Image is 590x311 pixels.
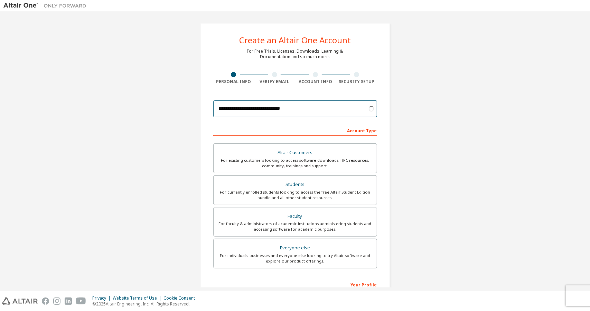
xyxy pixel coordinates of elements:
[218,253,373,264] div: For individuals, businesses and everyone else looking to try Altair software and explore our prod...
[336,79,377,85] div: Security Setup
[163,295,199,301] div: Cookie Consent
[53,297,60,305] img: instagram.svg
[76,297,86,305] img: youtube.svg
[42,297,49,305] img: facebook.svg
[218,243,373,253] div: Everyone else
[92,295,113,301] div: Privacy
[218,158,373,169] div: For existing customers looking to access software downloads, HPC resources, community, trainings ...
[254,79,295,85] div: Verify Email
[213,79,254,85] div: Personal Info
[295,79,336,85] div: Account Info
[65,297,72,305] img: linkedin.svg
[92,301,199,307] p: © 2025 Altair Engineering, Inc. All Rights Reserved.
[2,297,38,305] img: altair_logo.svg
[113,295,163,301] div: Website Terms of Use
[3,2,90,9] img: Altair One
[218,189,373,201] div: For currently enrolled students looking to access the free Altair Student Edition bundle and all ...
[218,148,373,158] div: Altair Customers
[239,36,351,44] div: Create an Altair One Account
[213,279,377,290] div: Your Profile
[218,221,373,232] div: For faculty & administrators of academic institutions administering students and accessing softwa...
[213,125,377,136] div: Account Type
[218,212,373,221] div: Faculty
[218,180,373,189] div: Students
[247,48,343,60] div: For Free Trials, Licenses, Downloads, Learning & Documentation and so much more.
